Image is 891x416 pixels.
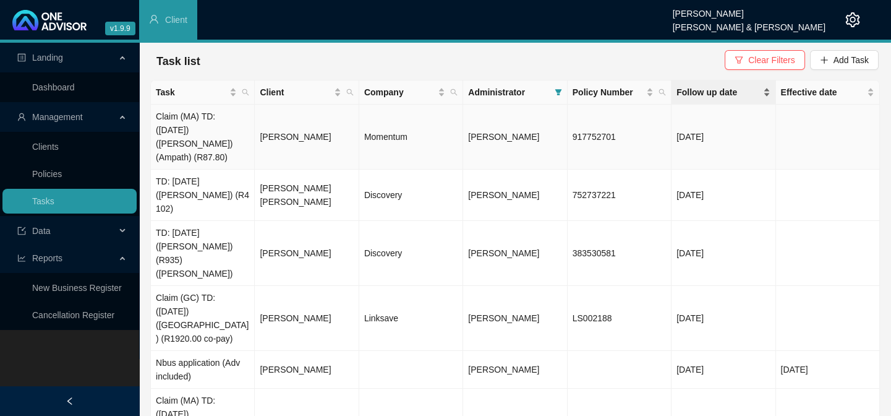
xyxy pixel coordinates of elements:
[573,85,644,99] span: Policy Number
[17,113,26,121] span: user
[346,89,354,96] span: search
[468,85,549,99] span: Administrator
[568,221,671,286] td: 383530581
[671,80,775,105] th: Follow up date
[239,83,252,102] span: search
[845,12,860,27] span: setting
[32,253,62,263] span: Reports
[165,15,187,25] span: Client
[359,286,463,351] td: Linksave
[671,170,775,221] td: [DATE]
[359,221,463,286] td: Discovery
[568,105,671,170] td: 917752701
[66,397,74,405] span: left
[344,83,356,102] span: search
[255,105,359,170] td: [PERSON_NAME]
[781,85,864,99] span: Effective date
[671,286,775,351] td: [DATE]
[32,142,59,152] a: Clients
[151,221,255,286] td: TD: [DATE] ([PERSON_NAME]) (R935) ([PERSON_NAME])
[568,170,671,221] td: 752737221
[776,351,880,389] td: [DATE]
[671,105,775,170] td: [DATE]
[468,365,539,375] span: [PERSON_NAME]
[156,85,227,99] span: Task
[32,112,83,122] span: Management
[151,80,255,105] th: Task
[255,221,359,286] td: [PERSON_NAME]
[151,170,255,221] td: TD: [DATE] ([PERSON_NAME]) (R4 102)
[12,10,87,30] img: 2df55531c6924b55f21c4cf5d4484680-logo-light.svg
[833,53,869,67] span: Add Task
[776,80,880,105] th: Effective date
[659,89,666,96] span: search
[17,227,26,235] span: import
[359,170,463,221] td: Discovery
[468,132,539,142] span: [PERSON_NAME]
[255,170,359,221] td: [PERSON_NAME] [PERSON_NAME]
[364,85,435,99] span: Company
[671,351,775,389] td: [DATE]
[255,351,359,389] td: [PERSON_NAME]
[555,89,562,96] span: filter
[32,283,122,293] a: New Business Register
[32,169,62,179] a: Policies
[32,196,54,206] a: Tasks
[673,3,825,17] div: [PERSON_NAME]
[359,105,463,170] td: Momentum
[17,254,26,262] span: line-chart
[568,286,671,351] td: LS002188
[17,53,26,62] span: profile
[32,310,114,320] a: Cancellation Register
[255,286,359,351] td: [PERSON_NAME]
[32,53,63,63] span: Landing
[820,56,829,64] span: plus
[468,248,539,258] span: [PERSON_NAME]
[552,83,565,102] span: filter
[468,190,539,200] span: [PERSON_NAME]
[242,89,249,96] span: search
[810,50,879,70] button: Add Task
[260,85,331,99] span: Client
[151,286,255,351] td: Claim (GC) TD: ([DATE]) ([GEOGRAPHIC_DATA]) (R1920.00 co-pay)
[255,80,359,105] th: Client
[656,83,668,102] span: search
[151,351,255,389] td: Nbus application (Adv included)
[673,17,825,30] div: [PERSON_NAME] & [PERSON_NAME]
[735,56,743,64] span: filter
[748,53,795,67] span: Clear Filters
[151,105,255,170] td: Claim (MA) TD: ([DATE]) ([PERSON_NAME]) (Ampath) (R87.80)
[450,89,458,96] span: search
[568,80,671,105] th: Policy Number
[359,80,463,105] th: Company
[156,55,200,67] span: Task list
[468,313,539,323] span: [PERSON_NAME]
[32,226,51,236] span: Data
[676,85,760,99] span: Follow up date
[671,221,775,286] td: [DATE]
[149,14,159,24] span: user
[448,83,460,102] span: search
[725,50,804,70] button: Clear Filters
[105,22,135,35] span: v1.9.9
[32,82,75,92] a: Dashboard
